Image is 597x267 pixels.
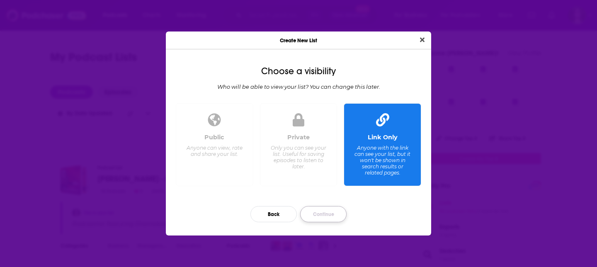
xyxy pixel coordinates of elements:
[354,145,411,176] div: Anyone with the link can see your list, but it won't be shown in search results or related pages.
[204,133,224,141] div: Public
[287,133,310,141] div: Private
[172,66,425,77] div: Choose a visibility
[250,206,297,222] button: Back
[300,206,347,222] button: Continue
[186,145,243,157] div: Anyone can view, rate and share your list.
[270,145,327,170] div: Only you can see your list. Useful for saving episodes to listen to later.
[417,35,428,45] button: Close
[368,133,398,141] div: Link Only
[166,32,431,49] div: Create New List
[172,83,425,90] div: Who will be able to view your list? You can change this later.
